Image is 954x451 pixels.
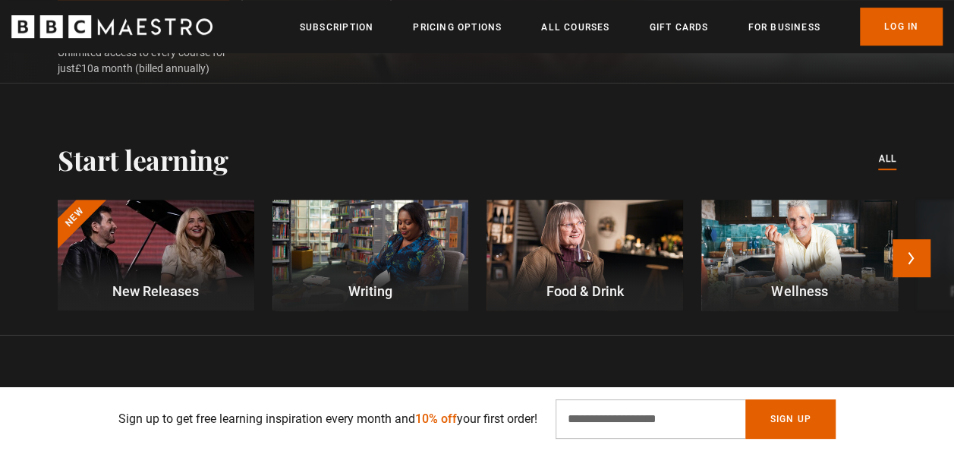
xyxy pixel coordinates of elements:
p: Writing [272,281,469,301]
span: 10% off [415,412,457,426]
p: Wellness [701,281,898,301]
a: Subscription [300,20,373,35]
span: £10 [75,62,93,74]
button: Sign Up [745,399,835,439]
p: Sign up to get free learning inspiration every month and your first order! [118,410,537,428]
a: New New Releases [58,200,254,310]
a: All [878,151,896,168]
a: Log In [860,8,943,46]
p: New Releases [58,281,254,301]
a: Pricing Options [413,20,502,35]
a: Writing [272,200,469,310]
span: Unlimited access to every course for just a month (billed annually) [58,45,263,77]
h2: Start learning [58,143,228,175]
a: For business [748,20,820,35]
p: Food & Drink [486,281,683,301]
a: Wellness [701,200,898,310]
a: Gift Cards [649,20,708,35]
svg: BBC Maestro [11,15,213,38]
nav: Primary [300,8,943,46]
a: All Courses [541,20,609,35]
a: Food & Drink [486,200,683,310]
